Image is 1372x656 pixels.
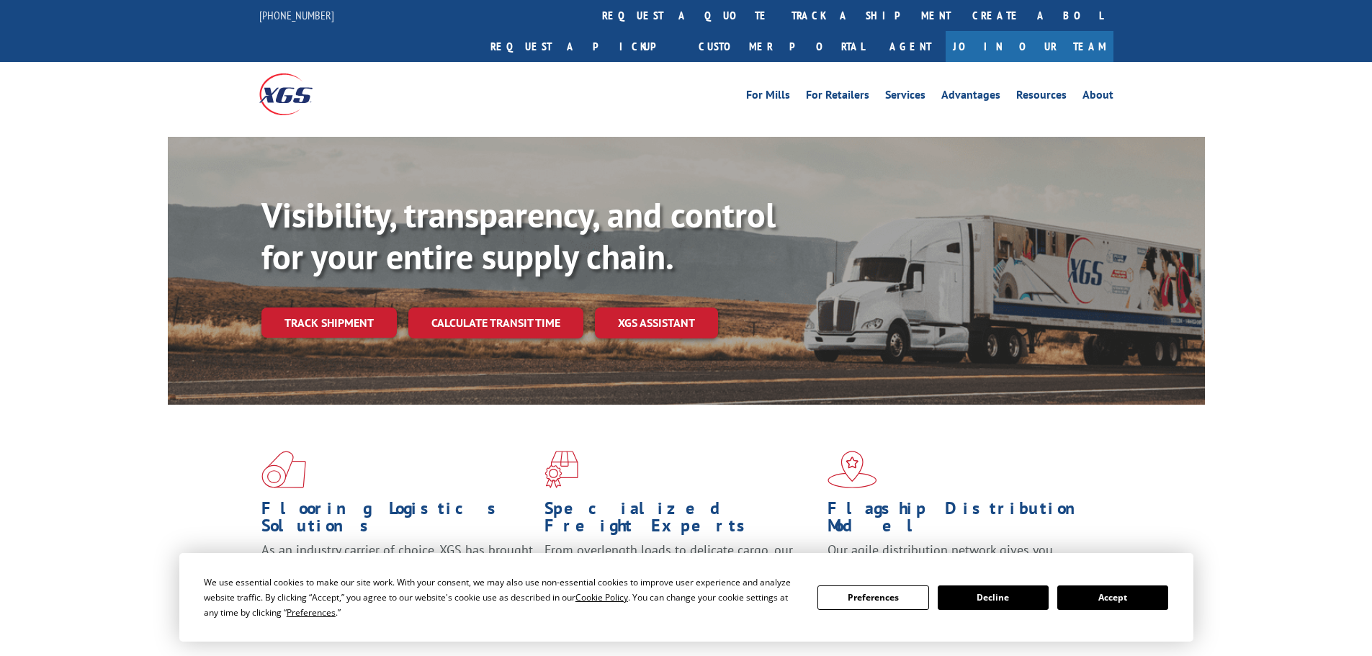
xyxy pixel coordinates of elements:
[1057,585,1168,610] button: Accept
[287,606,336,619] span: Preferences
[179,553,1193,642] div: Cookie Consent Prompt
[941,89,1000,105] a: Advantages
[595,307,718,338] a: XGS ASSISTANT
[408,307,583,338] a: Calculate transit time
[261,451,306,488] img: xgs-icon-total-supply-chain-intelligence-red
[806,89,869,105] a: For Retailers
[575,591,628,603] span: Cookie Policy
[1016,89,1067,105] a: Resources
[544,500,817,542] h1: Specialized Freight Experts
[544,542,817,606] p: From overlength loads to delicate cargo, our experienced staff knows the best way to move your fr...
[261,500,534,542] h1: Flooring Logistics Solutions
[261,192,776,279] b: Visibility, transparency, and control for your entire supply chain.
[828,500,1100,542] h1: Flagship Distribution Model
[828,451,877,488] img: xgs-icon-flagship-distribution-model-red
[261,542,533,593] span: As an industry carrier of choice, XGS has brought innovation and dedication to flooring logistics...
[875,31,946,62] a: Agent
[817,585,928,610] button: Preferences
[480,31,688,62] a: Request a pickup
[746,89,790,105] a: For Mills
[885,89,925,105] a: Services
[688,31,875,62] a: Customer Portal
[259,8,334,22] a: [PHONE_NUMBER]
[544,451,578,488] img: xgs-icon-focused-on-flooring-red
[1082,89,1113,105] a: About
[946,31,1113,62] a: Join Our Team
[261,307,397,338] a: Track shipment
[828,542,1093,575] span: Our agile distribution network gives you nationwide inventory management on demand.
[938,585,1049,610] button: Decline
[204,575,800,620] div: We use essential cookies to make our site work. With your consent, we may also use non-essential ...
